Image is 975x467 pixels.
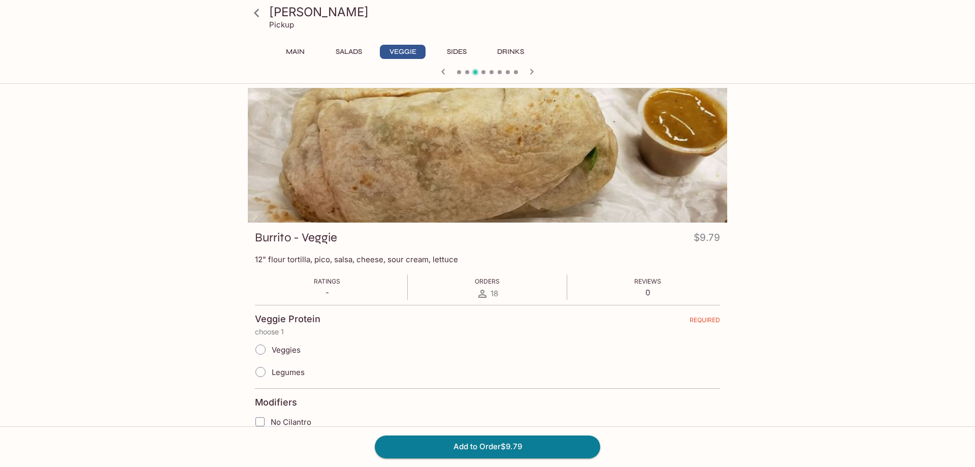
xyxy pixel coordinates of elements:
[255,255,720,264] p: 12" flour tortilla, pico, salsa, cheese, sour cream, lettuce
[634,288,661,297] p: 0
[269,4,723,20] h3: [PERSON_NAME]
[314,277,340,285] span: Ratings
[375,435,600,458] button: Add to Order$9.79
[255,328,720,336] p: choose 1
[326,45,372,59] button: Salads
[491,289,498,298] span: 18
[272,45,318,59] button: Main
[272,345,301,355] span: Veggies
[434,45,479,59] button: Sides
[694,230,720,250] h4: $9.79
[269,20,294,29] p: Pickup
[314,288,340,297] p: -
[634,277,661,285] span: Reviews
[248,88,727,223] div: Burrito - Veggie
[272,367,305,377] span: Legumes
[380,45,426,59] button: Veggie
[475,277,500,285] span: Orders
[255,397,297,408] h4: Modifiers
[690,316,720,328] span: REQUIRED
[255,314,320,325] h4: Veggie Protein
[255,230,337,245] h3: Burrito - Veggie
[487,45,533,59] button: Drinks
[271,417,311,427] span: No Cilantro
